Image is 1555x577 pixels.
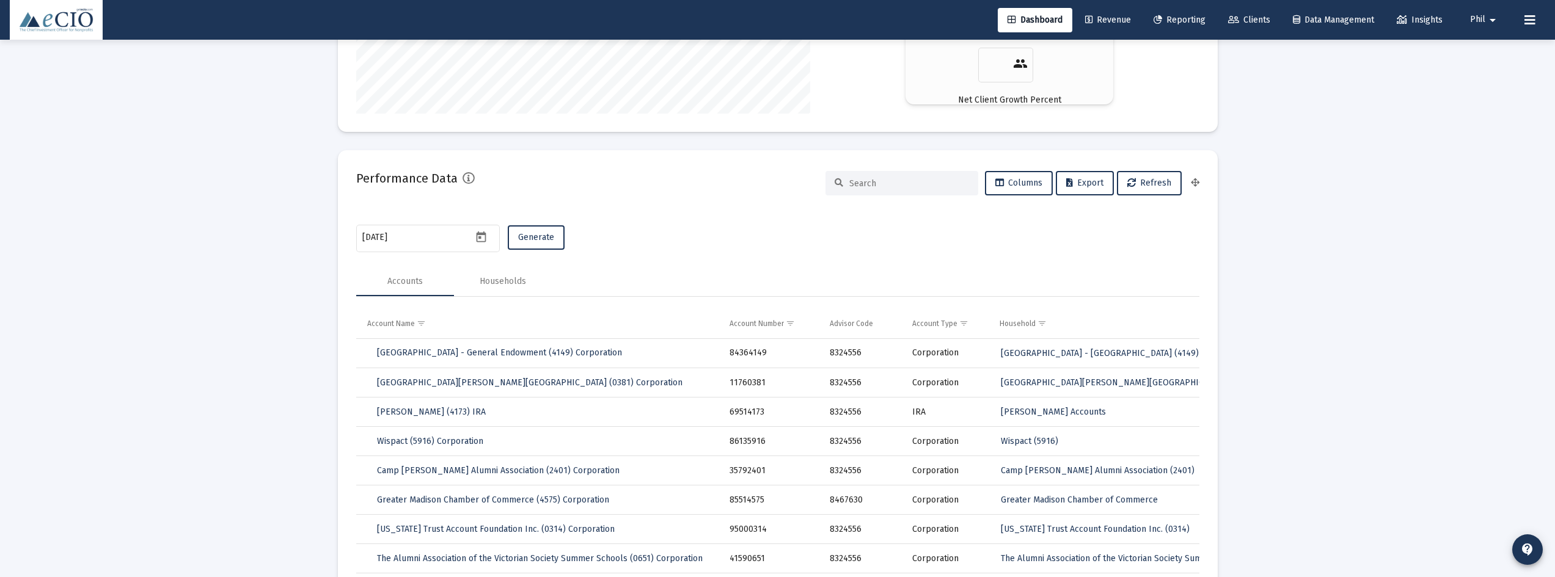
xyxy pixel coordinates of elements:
mat-icon: contact_support [1520,542,1535,557]
a: Revenue [1075,8,1141,32]
span: [GEOGRAPHIC_DATA] - General Endowment (4149) Corporation [377,347,622,358]
span: The Alumni Association of the Victorian Society Summer Schools (0651) [1001,553,1278,564]
a: Clients [1218,8,1280,32]
td: Column Account Number [721,309,821,338]
td: 41590651 [721,544,821,573]
td: 8324556 [821,515,904,544]
td: Corporation [904,485,991,515]
span: Data Management [1293,15,1374,25]
span: [US_STATE] Trust Account Foundation Inc. (0314) [1001,524,1190,534]
a: Insights [1387,8,1452,32]
span: Show filter options for column 'Household' [1037,319,1047,328]
span: The Alumni Association of the Victorian Society Summer Schools (0651) Corporation [377,553,703,564]
img: Dashboard [19,8,93,32]
a: [GEOGRAPHIC_DATA] - [GEOGRAPHIC_DATA] (4149) [1000,344,1200,362]
span: Show filter options for column 'Account Number' [786,319,795,328]
input: Search [849,178,969,189]
a: Wispact (5916) [1000,432,1059,450]
a: Camp [PERSON_NAME] Alumni Association (2401) Corporation [367,459,629,483]
td: IRA [904,397,991,427]
span: [GEOGRAPHIC_DATA] - [GEOGRAPHIC_DATA] (4149) [1001,348,1199,358]
td: Column Household [991,309,1288,338]
a: Greater Madison Chamber of Commerce (4575) Corporation [367,488,619,512]
span: Revenue [1085,15,1131,25]
button: Phil [1455,7,1515,32]
span: Show filter options for column 'Account Type' [959,319,968,328]
span: Wispact (5916) Corporation [377,436,483,446]
div: Advisor Code [830,319,873,328]
td: 84364149 [721,339,821,368]
td: 95000314 [721,515,821,544]
td: 8324556 [821,456,904,485]
mat-icon: arrow_drop_down [1485,8,1500,32]
a: [PERSON_NAME] (4173) IRA [367,400,496,424]
span: Export [1066,178,1103,188]
a: The Alumni Association of the Victorian Society Summer Schools (0651) Corporation [367,546,712,571]
a: Greater Madison Chamber of Commerce [1000,491,1159,509]
td: Column Account Name [356,309,721,338]
span: [US_STATE] Trust Account Foundation Inc. (0314) Corporation [377,524,615,534]
td: Corporation [904,427,991,456]
a: [US_STATE] Trust Account Foundation Inc. (0314) [1000,520,1191,538]
a: [US_STATE] Trust Account Foundation Inc. (0314) Corporation [367,517,624,542]
td: Corporation [904,368,991,397]
span: Phil [1470,15,1485,25]
td: 8324556 [821,427,904,456]
span: [GEOGRAPHIC_DATA][PERSON_NAME][GEOGRAPHIC_DATA] (0381) Corporation [377,377,682,388]
button: Generate [508,225,565,250]
span: Camp [PERSON_NAME] Alumni Association (2401) Corporation [377,465,620,476]
span: [PERSON_NAME] Accounts [1001,407,1106,417]
button: Refresh [1117,171,1182,195]
td: 85514575 [721,485,821,515]
div: Household [1000,319,1036,328]
span: Insights [1397,15,1443,25]
div: Accounts [387,275,423,288]
span: [GEOGRAPHIC_DATA][PERSON_NAME][GEOGRAPHIC_DATA] [1001,377,1231,388]
span: Columns [995,178,1042,188]
a: Camp [PERSON_NAME] Alumni Association (2401) [1000,462,1196,479]
span: Refresh [1127,178,1171,188]
span: [PERSON_NAME] (4173) IRA [377,407,486,417]
a: [PERSON_NAME] Accounts [1000,403,1107,421]
td: Corporation [904,515,991,544]
button: Columns [985,171,1053,195]
mat-icon: people [1013,56,1028,71]
a: [GEOGRAPHIC_DATA][PERSON_NAME][GEOGRAPHIC_DATA] [1000,374,1232,391]
span: Greater Madison Chamber of Commerce (4575) Corporation [377,495,609,505]
span: Dashboard [1008,15,1063,25]
span: Greater Madison Chamber of Commerce [1001,495,1158,505]
a: Dashboard [998,8,1072,32]
a: Wispact (5916) Corporation [367,429,493,454]
td: 8324556 [821,397,904,427]
td: 8324556 [821,368,904,397]
span: Wispact (5916) [1001,436,1058,446]
td: 8467630 [821,485,904,515]
td: 35792401 [721,456,821,485]
td: Column Advisor Code [821,309,904,338]
span: Show filter options for column 'Account Name' [417,319,426,328]
span: Clients [1228,15,1270,25]
td: Column Account Type [904,309,991,338]
td: Corporation [904,544,991,573]
a: [GEOGRAPHIC_DATA][PERSON_NAME][GEOGRAPHIC_DATA] (0381) Corporation [367,371,692,395]
span: Generate [518,232,554,242]
h2: Performance Data [356,169,458,188]
td: 11760381 [721,368,821,397]
div: Account Number [730,319,784,328]
button: Export [1056,171,1114,195]
td: Corporation [904,456,991,485]
a: The Alumni Association of the Victorian Society Summer Schools (0651) [1000,550,1279,567]
td: 69514173 [721,397,821,427]
td: 86135916 [721,427,821,456]
div: Households [480,275,526,288]
td: 8324556 [821,544,904,573]
div: Account Name [367,319,415,328]
p: Net Client Growth Percent [958,94,1061,106]
td: 8324556 [821,339,904,368]
div: Account Type [912,319,957,328]
td: Corporation [904,339,991,368]
a: Data Management [1283,8,1384,32]
a: [GEOGRAPHIC_DATA] - General Endowment (4149) Corporation [367,341,632,365]
button: Open calendar [472,228,490,245]
a: Reporting [1144,8,1215,32]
